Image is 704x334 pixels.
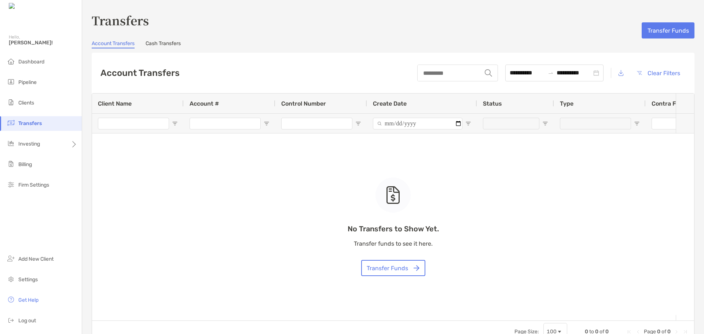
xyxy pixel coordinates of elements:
img: empty state icon [386,186,400,204]
p: Transfer funds to see it here. [348,239,439,248]
img: firm-settings icon [7,180,15,189]
img: transfers icon [7,118,15,127]
span: Log out [18,318,36,324]
span: swap-right [548,70,554,76]
img: dashboard icon [7,57,15,66]
span: [PERSON_NAME]! [9,40,77,46]
img: investing icon [7,139,15,148]
span: to [548,70,554,76]
h2: Account Transfers [100,68,180,78]
a: Account Transfers [92,40,135,48]
img: settings icon [7,275,15,283]
span: Investing [18,141,40,147]
span: Firm Settings [18,182,49,188]
span: Settings [18,276,38,283]
span: Transfers [18,120,42,126]
img: add_new_client icon [7,254,15,263]
img: logout icon [7,316,15,324]
span: Dashboard [18,59,44,65]
img: clients icon [7,98,15,107]
img: get-help icon [7,295,15,304]
span: Pipeline [18,79,37,85]
button: Transfer Funds [361,260,425,276]
span: Get Help [18,297,38,303]
button: Transfer Funds [642,22,694,38]
img: billing icon [7,159,15,168]
span: Add New Client [18,256,54,262]
h3: Transfers [92,12,694,29]
img: button icon [637,71,642,75]
img: Zoe Logo [9,3,40,10]
p: No Transfers to Show Yet. [348,224,439,234]
img: button icon [414,265,419,271]
span: Clients [18,100,34,106]
span: Billing [18,161,32,168]
button: Clear Filters [631,65,686,81]
a: Cash Transfers [146,40,181,48]
img: input icon [485,69,492,77]
img: pipeline icon [7,77,15,86]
